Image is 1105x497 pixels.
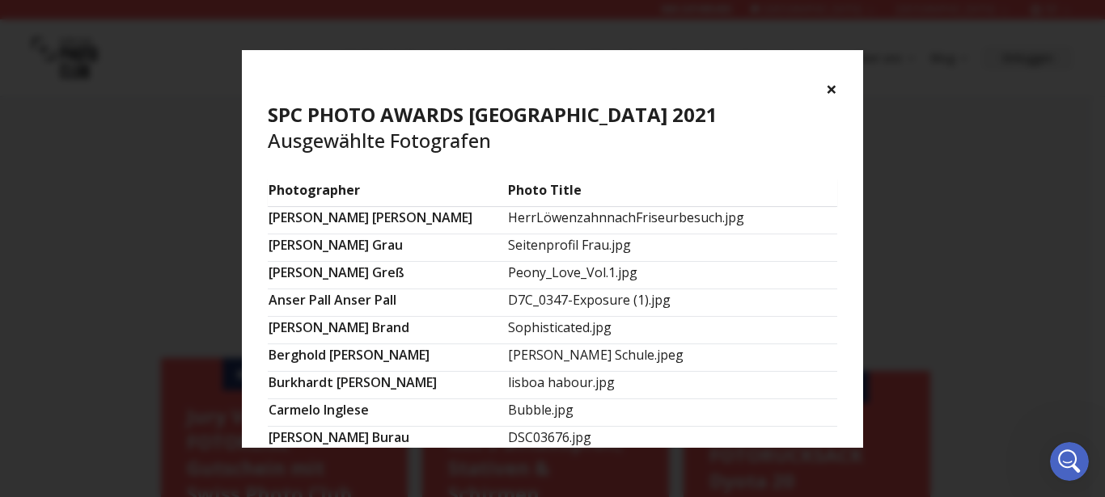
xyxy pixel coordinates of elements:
td: Photo Title [507,179,837,207]
td: [PERSON_NAME] Schule.jpeg [507,343,837,371]
button: go back [11,10,41,40]
div: Fin • AI Agent • Vor 22m [26,176,144,186]
img: Profile image for Quim [101,270,114,283]
div: Hallo! Wie können wir dir [DATE] helfen? Für eine schnellere Antwort wähle bitte unten aus, in we... [26,84,252,163]
td: [PERSON_NAME] [PERSON_NAME] [268,206,507,234]
button: × [826,76,837,102]
img: Profile image for Léa [91,270,104,283]
div: [GEOGRAPHIC_DATA] [166,202,311,238]
input: Deine E-Mail-Adresse [27,284,297,326]
td: Bubble.jpg [507,398,837,426]
div: Fin sagt… [13,74,311,202]
td: Carmelo Inglese [268,398,507,426]
button: Sende eine Nachricht… [274,367,300,393]
td: Berghold [PERSON_NAME] [268,343,507,371]
img: Profile image for Quim [69,12,95,38]
td: Anser Pall Anser Pall [268,289,507,316]
td: DSC03676.jpg [507,426,837,453]
td: [PERSON_NAME] Grau [268,234,507,261]
td: Photographer [268,179,507,207]
textarea: Nachricht senden... [17,326,307,370]
td: [PERSON_NAME] Burau [268,426,507,453]
b: SPC PHOTO AWARDS [GEOGRAPHIC_DATA] 2021 [268,101,718,128]
img: Profile image for Léa [46,12,72,38]
td: Burkhardt [PERSON_NAME] [268,371,507,398]
td: HerrLöwenzahnnachFriseurbesuch.jpg [507,206,837,234]
td: lisboa habour.jpg [507,371,837,398]
div: Hallo! Wie können wir dir [DATE] helfen? Für eine schnellere Antwort wähle bitte unten aus, in we... [13,74,265,173]
td: Seitenprofil Frau.jpg [507,234,837,261]
td: Sophisticated.jpg [507,316,837,343]
td: D7C_0347-Exposure (1).jpg [507,289,837,316]
button: Emoji-Auswahl [248,373,261,386]
div: [GEOGRAPHIC_DATA] [179,212,298,228]
div: Warte auf das Team [16,270,307,283]
div: Schließen [284,10,313,39]
p: Innerhalb von 3 Stunden [137,19,248,44]
h4: Ausgewählte Fotografen [268,102,837,154]
iframe: Intercom live chat [1050,442,1089,481]
td: [PERSON_NAME] Brand [268,316,507,343]
img: Profile image for Ina [111,270,124,283]
button: Home [253,10,284,40]
img: Profile image for Ina [91,12,117,38]
td: [PERSON_NAME] Greß [268,261,507,289]
h1: Swiss Photo Club [124,6,233,19]
div: user sagt… [13,202,311,257]
td: Peony_Love_Vol.1.jpg [507,261,837,289]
